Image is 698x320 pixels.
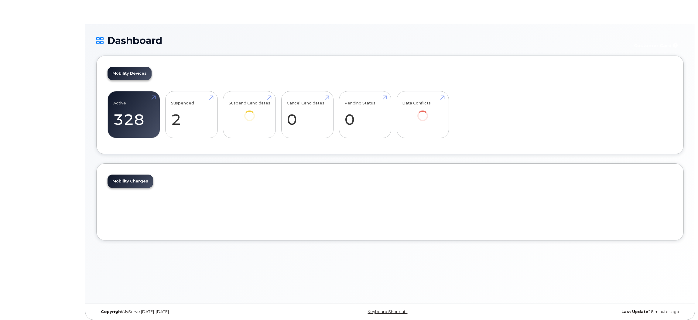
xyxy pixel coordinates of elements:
a: Mobility Charges [108,175,153,188]
a: Active 328 [113,95,154,135]
h1: Dashboard [96,35,626,46]
a: Mobility Devices [108,67,152,80]
a: Keyboard Shortcuts [368,309,407,314]
div: 28 minutes ago [488,309,684,314]
a: Cancel Candidates 0 [287,95,328,135]
a: Pending Status 0 [344,95,385,135]
strong: Last Update [621,309,648,314]
div: MyServe [DATE]–[DATE] [96,309,292,314]
strong: Copyright [101,309,123,314]
a: Data Conflicts [402,95,443,130]
button: Customer Card [629,40,684,51]
a: Suspend Candidates [229,95,270,130]
a: Suspended 2 [171,95,212,135]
